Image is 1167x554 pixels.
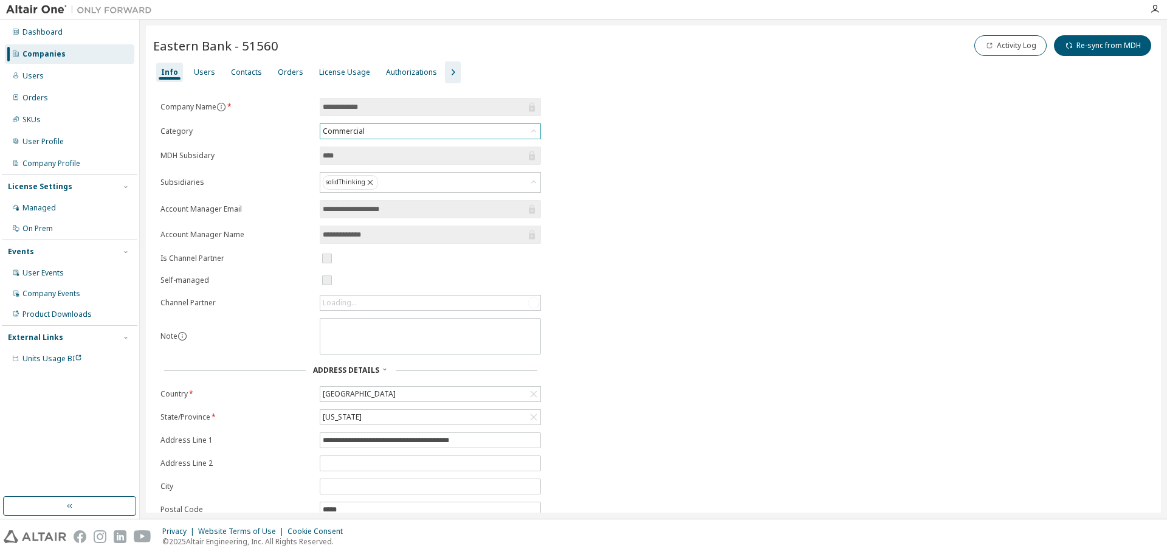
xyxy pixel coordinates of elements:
[22,49,66,59] div: Companies
[320,124,540,139] div: Commercial
[160,331,177,341] label: Note
[22,159,80,168] div: Company Profile
[114,530,126,543] img: linkedin.svg
[160,389,312,399] label: Country
[8,247,34,257] div: Events
[231,68,262,77] div: Contacts
[8,182,72,192] div: License Settings
[4,530,66,543] img: altair_logo.svg
[94,530,106,543] img: instagram.svg
[323,175,378,190] div: solidThinking
[319,68,370,77] div: License Usage
[160,459,312,468] label: Address Line 2
[321,125,367,138] div: Commercial
[321,410,363,424] div: [US_STATE]
[321,387,398,401] div: [GEOGRAPHIC_DATA]
[1054,35,1151,56] button: Re-sync from MDH
[22,115,41,125] div: SKUs
[160,230,312,240] label: Account Manager Name
[6,4,158,16] img: Altair One
[153,37,278,54] span: Eastern Bank - 51560
[160,505,312,514] label: Postal Code
[160,178,312,187] label: Subsidiaries
[323,298,357,308] div: Loading...
[320,296,540,310] div: Loading...
[74,530,86,543] img: facebook.svg
[22,224,53,234] div: On Prem
[162,536,350,547] p: © 2025 Altair Engineering, Inc. All Rights Reserved.
[160,254,312,263] label: Is Channel Partner
[22,137,64,147] div: User Profile
[278,68,303,77] div: Orders
[134,530,151,543] img: youtube.svg
[160,435,312,445] label: Address Line 1
[160,482,312,491] label: City
[22,93,48,103] div: Orders
[160,151,312,161] label: MDH Subsidary
[216,102,226,112] button: information
[162,527,198,536] div: Privacy
[22,268,64,278] div: User Events
[386,68,437,77] div: Authorizations
[160,298,312,308] label: Channel Partner
[974,35,1047,56] button: Activity Log
[22,71,44,81] div: Users
[160,204,312,214] label: Account Manager Email
[160,275,312,285] label: Self-managed
[160,412,312,422] label: State/Province
[177,331,187,341] button: information
[22,310,92,319] div: Product Downloads
[194,68,215,77] div: Users
[22,203,56,213] div: Managed
[160,102,312,112] label: Company Name
[8,333,63,342] div: External Links
[287,527,350,536] div: Cookie Consent
[22,353,82,364] span: Units Usage BI
[161,68,178,77] div: Info
[22,289,80,299] div: Company Events
[320,173,540,192] div: solidThinking
[320,410,540,424] div: [US_STATE]
[313,365,379,375] span: Address Details
[320,387,540,401] div: [GEOGRAPHIC_DATA]
[22,27,63,37] div: Dashboard
[160,126,312,136] label: Category
[198,527,287,536] div: Website Terms of Use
